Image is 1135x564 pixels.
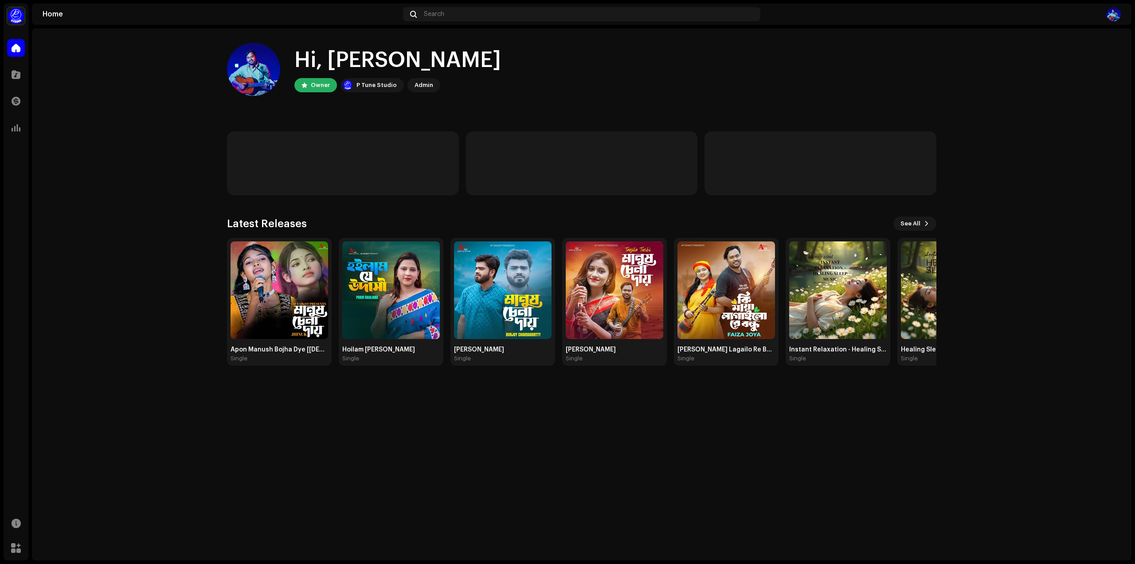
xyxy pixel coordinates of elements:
img: f3c72b56-237f-4d94-b3ee-81c17ed78610 [566,241,663,339]
img: f7c0a472-e3fc-486d-9faf-cd02d7c1a82d [1107,7,1121,21]
div: Hi, [PERSON_NAME] [294,46,501,75]
img: 741a6427-61bf-417f-9b34-8adf0c8a8461 [454,241,552,339]
img: a1dd4b00-069a-4dd5-89ed-38fbdf7e908f [342,80,353,91]
div: Hoilam [PERSON_NAME] [342,346,440,353]
div: Single [677,355,694,362]
div: [PERSON_NAME] [566,346,663,353]
div: Single [231,355,247,362]
img: f7c0a472-e3fc-486d-9faf-cd02d7c1a82d [227,43,280,96]
div: Healing Sleep Music [901,346,998,353]
div: [PERSON_NAME] [454,346,552,353]
img: 64972d14-9589-45f9-8052-c060f13d6caa [677,241,775,339]
img: 6b209767-daec-4615-b36d-4ffc029e34d6 [789,241,887,339]
span: See All [900,215,920,233]
div: Single [454,355,471,362]
img: 1cc1ac14-4fe0-4664-9ae4-4b5430195b97 [342,241,440,339]
div: Single [566,355,583,362]
div: [PERSON_NAME] Lagailo Re Bondhu [677,346,775,353]
img: a1dd4b00-069a-4dd5-89ed-38fbdf7e908f [7,7,25,25]
div: Instant Relaxation - Healing Sleep Music [789,346,887,353]
div: Single [342,355,359,362]
div: Home [43,11,399,18]
img: 512e36c6-d149-45e3-8ff5-584cfd251c4d [901,241,998,339]
img: d669522f-78e5-4eea-adb4-336bb504241b [231,241,328,339]
div: Single [789,355,806,362]
div: Single [901,355,918,362]
div: Apon Manush Bojha Dye [[DEMOGRAPHIC_DATA] Version] [231,346,328,353]
span: Search [424,11,444,18]
div: P Tune Studio [356,80,397,91]
button: See All [893,217,936,231]
h3: Latest Releases [227,217,307,231]
div: Admin [415,80,433,91]
div: Owner [311,80,330,91]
